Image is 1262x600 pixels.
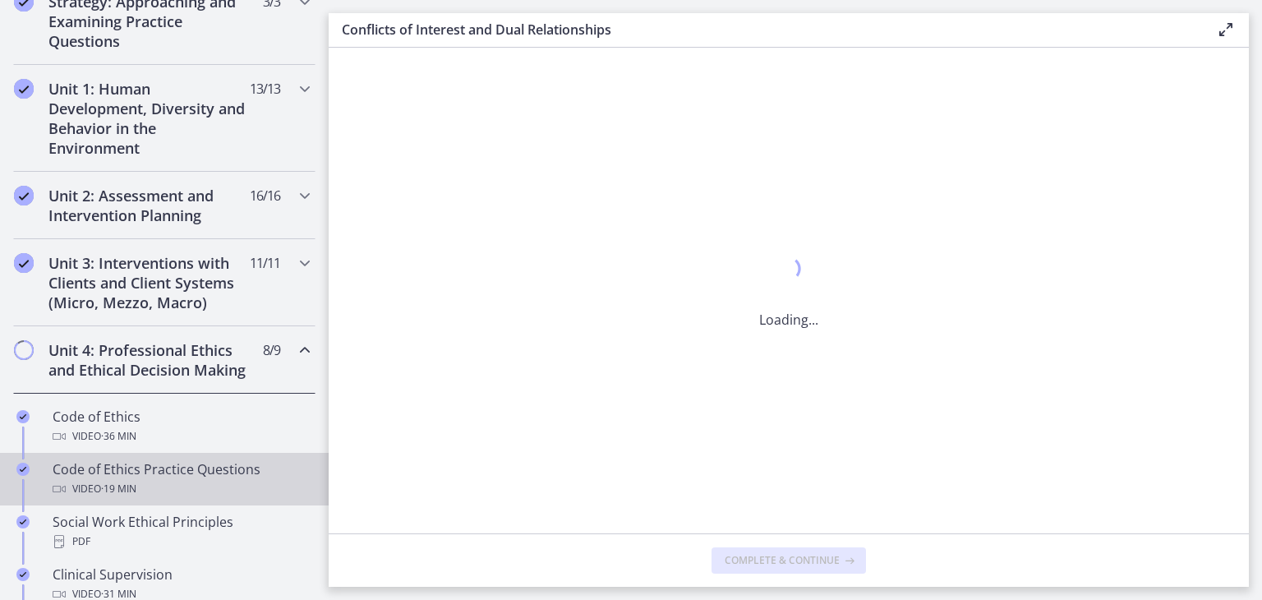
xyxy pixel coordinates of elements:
[14,186,34,205] i: Completed
[48,79,249,158] h2: Unit 1: Human Development, Diversity and Behavior in the Environment
[14,253,34,273] i: Completed
[250,79,280,99] span: 13 / 13
[250,186,280,205] span: 16 / 16
[16,515,30,528] i: Completed
[16,410,30,423] i: Completed
[250,253,280,273] span: 11 / 11
[712,547,866,574] button: Complete & continue
[53,427,309,446] div: Video
[101,427,136,446] span: · 36 min
[759,310,818,330] p: Loading...
[759,252,818,290] div: 1
[263,340,280,360] span: 8 / 9
[48,186,249,225] h2: Unit 2: Assessment and Intervention Planning
[53,512,309,552] div: Social Work Ethical Principles
[14,79,34,99] i: Completed
[53,532,309,552] div: PDF
[53,407,309,446] div: Code of Ethics
[48,253,249,312] h2: Unit 3: Interventions with Clients and Client Systems (Micro, Mezzo, Macro)
[342,20,1190,39] h3: Conflicts of Interest and Dual Relationships
[16,463,30,476] i: Completed
[48,340,249,380] h2: Unit 4: Professional Ethics and Ethical Decision Making
[101,479,136,499] span: · 19 min
[53,479,309,499] div: Video
[16,568,30,581] i: Completed
[725,554,840,567] span: Complete & continue
[53,459,309,499] div: Code of Ethics Practice Questions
